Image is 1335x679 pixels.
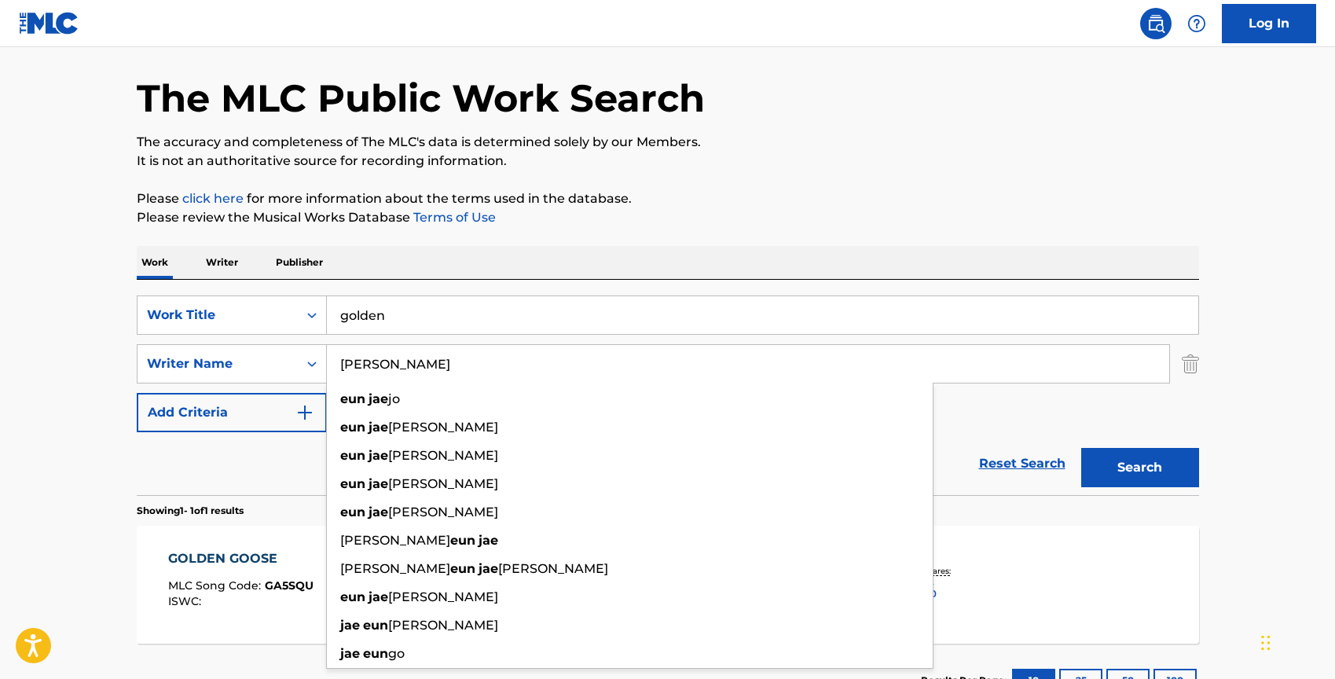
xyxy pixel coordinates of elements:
[182,191,244,206] a: click here
[388,448,498,463] span: [PERSON_NAME]
[1222,4,1316,43] a: Log In
[168,578,265,593] span: MLC Song Code :
[388,505,498,519] span: [PERSON_NAME]
[388,420,498,435] span: [PERSON_NAME]
[137,208,1199,227] p: Please review the Musical Works Database
[410,210,496,225] a: Terms of Use
[340,589,365,604] strong: eun
[137,526,1199,644] a: GOLDEN GOOSEMLC Song Code:GA5SQUISWC:Writers (5)[PERSON_NAME], [PERSON_NAME], [PERSON_NAME], [PER...
[388,646,405,661] span: go
[137,393,327,432] button: Add Criteria
[137,295,1199,495] form: Search Form
[479,533,498,548] strong: jae
[971,446,1073,481] a: Reset Search
[363,646,388,661] strong: eun
[1182,344,1199,384] img: Delete Criterion
[388,391,400,406] span: jo
[168,549,314,568] div: GOLDEN GOOSE
[369,476,388,491] strong: jae
[1081,448,1199,487] button: Search
[388,589,498,604] span: [PERSON_NAME]
[1140,8,1172,39] a: Public Search
[369,420,388,435] strong: jae
[369,448,388,463] strong: jae
[340,448,365,463] strong: eun
[388,618,498,633] span: [PERSON_NAME]
[340,476,365,491] strong: eun
[388,476,498,491] span: [PERSON_NAME]
[450,533,475,548] strong: eun
[137,133,1199,152] p: The accuracy and completeness of The MLC's data is determined solely by our Members.
[369,391,388,406] strong: jae
[369,589,388,604] strong: jae
[147,306,288,325] div: Work Title
[498,561,608,576] span: [PERSON_NAME]
[271,246,328,279] p: Publisher
[265,578,314,593] span: GA5SQU
[340,420,365,435] strong: eun
[147,354,288,373] div: Writer Name
[340,533,450,548] span: [PERSON_NAME]
[19,12,79,35] img: MLC Logo
[1181,8,1212,39] div: Help
[1146,14,1165,33] img: search
[340,618,360,633] strong: jae
[168,594,205,608] span: ISWC :
[137,246,173,279] p: Work
[1261,619,1271,666] div: Drag
[137,75,705,122] h1: The MLC Public Work Search
[1256,604,1335,679] iframe: Chat Widget
[340,646,360,661] strong: jae
[137,504,244,518] p: Showing 1 - 1 of 1 results
[340,561,450,576] span: [PERSON_NAME]
[369,505,388,519] strong: jae
[137,189,1199,208] p: Please for more information about the terms used in the database.
[295,403,314,422] img: 9d2ae6d4665cec9f34b9.svg
[137,152,1199,171] p: It is not an authoritative source for recording information.
[340,505,365,519] strong: eun
[479,561,498,576] strong: jae
[1187,14,1206,33] img: help
[201,246,243,279] p: Writer
[340,391,365,406] strong: eun
[363,618,388,633] strong: eun
[450,561,475,576] strong: eun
